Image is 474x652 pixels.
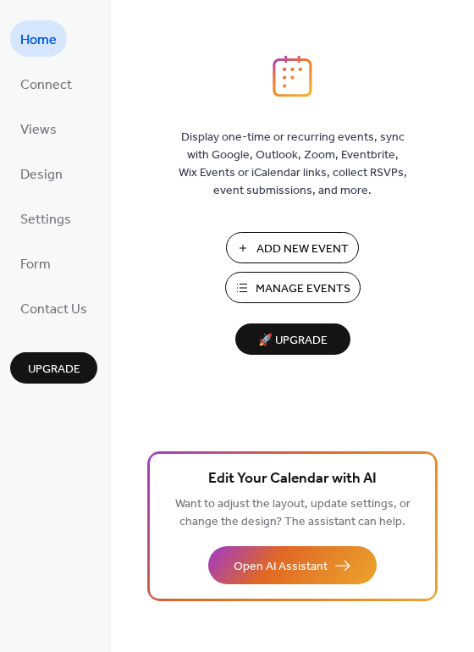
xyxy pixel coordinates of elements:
[10,20,67,57] a: Home
[256,280,350,298] span: Manage Events
[10,65,82,102] a: Connect
[179,129,407,200] span: Display one-time or recurring events, sync with Google, Outlook, Zoom, Eventbrite, Wix Events or ...
[235,323,350,355] button: 🚀 Upgrade
[10,352,97,384] button: Upgrade
[234,558,328,576] span: Open AI Assistant
[10,290,97,326] a: Contact Us
[10,110,67,146] a: Views
[10,200,81,236] a: Settings
[225,272,361,303] button: Manage Events
[273,55,311,97] img: logo_icon.svg
[20,207,71,233] span: Settings
[10,245,61,281] a: Form
[20,72,72,98] span: Connect
[10,155,73,191] a: Design
[226,232,359,263] button: Add New Event
[20,251,51,278] span: Form
[20,117,57,143] span: Views
[208,467,377,491] span: Edit Your Calendar with AI
[208,546,377,584] button: Open AI Assistant
[20,162,63,188] span: Design
[245,329,340,352] span: 🚀 Upgrade
[28,361,80,378] span: Upgrade
[20,296,87,323] span: Contact Us
[20,27,57,53] span: Home
[256,240,349,258] span: Add New Event
[175,493,411,533] span: Want to adjust the layout, update settings, or change the design? The assistant can help.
